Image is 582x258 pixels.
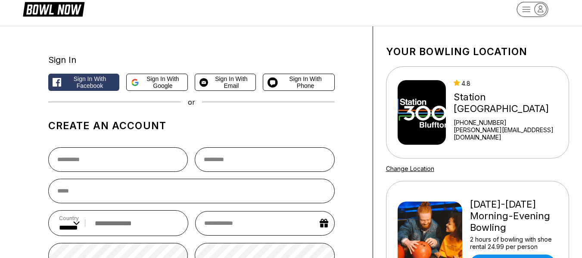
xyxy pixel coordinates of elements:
[59,215,80,221] label: Country
[48,74,120,91] button: Sign in with Facebook
[48,98,335,106] div: or
[281,75,330,89] span: Sign in with Phone
[48,120,335,132] h1: Create an account
[454,91,565,115] div: Station [GEOGRAPHIC_DATA]
[65,75,115,89] span: Sign in with Facebook
[263,74,335,91] button: Sign in with Phone
[470,236,557,250] div: 2 hours of bowling with shoe rental 24.99 per person
[386,46,569,58] h1: Your bowling location
[143,75,183,89] span: Sign in with Google
[126,74,187,91] button: Sign in with Google
[48,55,335,65] div: Sign In
[454,126,565,141] a: [PERSON_NAME][EMAIL_ADDRESS][DOMAIN_NAME]
[470,199,557,233] div: [DATE]-[DATE] Morning-Evening Bowling
[398,80,446,145] img: Station 300 Bluffton
[195,74,256,91] button: Sign in with Email
[386,165,434,172] a: Change Location
[454,119,565,126] div: [PHONE_NUMBER]
[212,75,251,89] span: Sign in with Email
[454,80,565,87] div: 4.8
